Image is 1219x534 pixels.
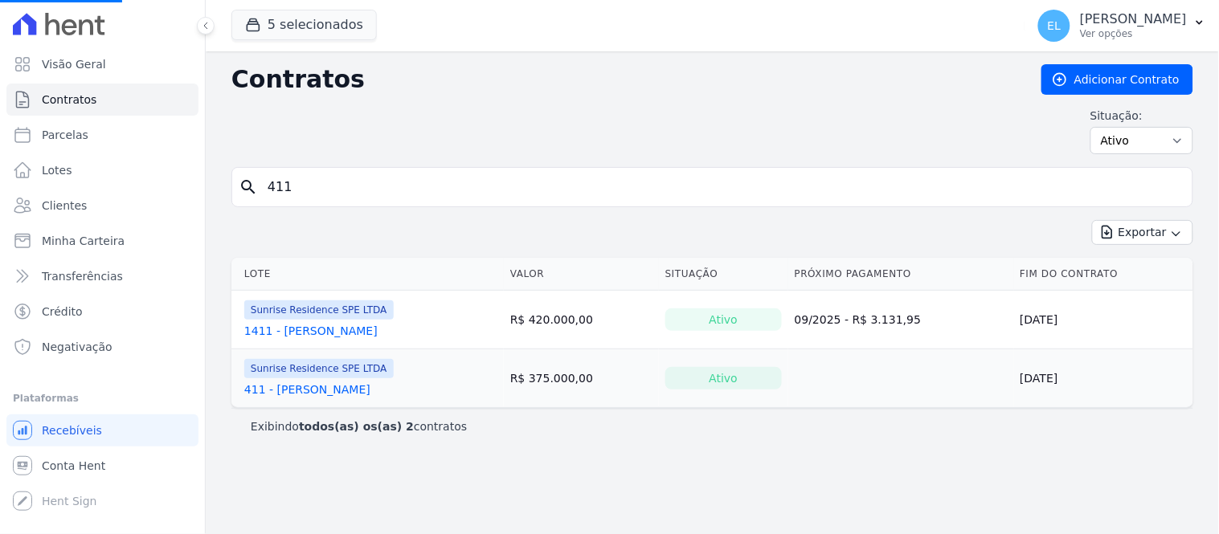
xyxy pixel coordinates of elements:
[299,420,414,433] b: todos(as) os(as) 2
[1014,291,1193,349] td: [DATE]
[244,323,378,339] a: 1411 - [PERSON_NAME]
[504,349,659,408] td: R$ 375.000,00
[42,458,105,474] span: Conta Hent
[1080,11,1187,27] p: [PERSON_NAME]
[6,154,198,186] a: Lotes
[42,198,87,214] span: Clientes
[665,308,782,331] div: Ativo
[795,313,922,326] a: 09/2025 - R$ 3.131,95
[231,10,377,40] button: 5 selecionados
[6,48,198,80] a: Visão Geral
[1014,258,1193,291] th: Fim do Contrato
[504,258,659,291] th: Valor
[42,339,112,355] span: Negativação
[42,162,72,178] span: Lotes
[42,268,123,284] span: Transferências
[665,367,782,389] div: Ativo
[6,84,198,116] a: Contratos
[231,65,1016,94] h2: Contratos
[42,56,106,72] span: Visão Geral
[244,300,394,320] span: Sunrise Residence SPE LTDA
[244,381,370,397] a: 411 - [PERSON_NAME]
[6,296,198,328] a: Crédito
[1092,220,1193,245] button: Exportar
[6,331,198,363] a: Negativação
[42,233,125,249] span: Minha Carteira
[42,422,102,438] span: Recebíveis
[6,119,198,151] a: Parcelas
[42,92,96,108] span: Contratos
[42,304,83,320] span: Crédito
[1041,64,1193,95] a: Adicionar Contrato
[1080,27,1187,40] p: Ver opções
[258,171,1186,203] input: Buscar por nome do lote
[6,190,198,222] a: Clientes
[244,359,394,378] span: Sunrise Residence SPE LTDA
[251,418,467,434] p: Exibindo contratos
[659,258,788,291] th: Situação
[504,291,659,349] td: R$ 420.000,00
[6,414,198,446] a: Recebíveis
[239,177,258,197] i: search
[6,225,198,257] a: Minha Carteira
[1025,3,1219,48] button: EL [PERSON_NAME] Ver opções
[1090,108,1193,124] label: Situação:
[231,258,504,291] th: Lote
[42,127,88,143] span: Parcelas
[788,258,1014,291] th: Próximo Pagamento
[1048,20,1062,31] span: EL
[6,260,198,292] a: Transferências
[13,389,192,408] div: Plataformas
[1014,349,1193,408] td: [DATE]
[6,450,198,482] a: Conta Hent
